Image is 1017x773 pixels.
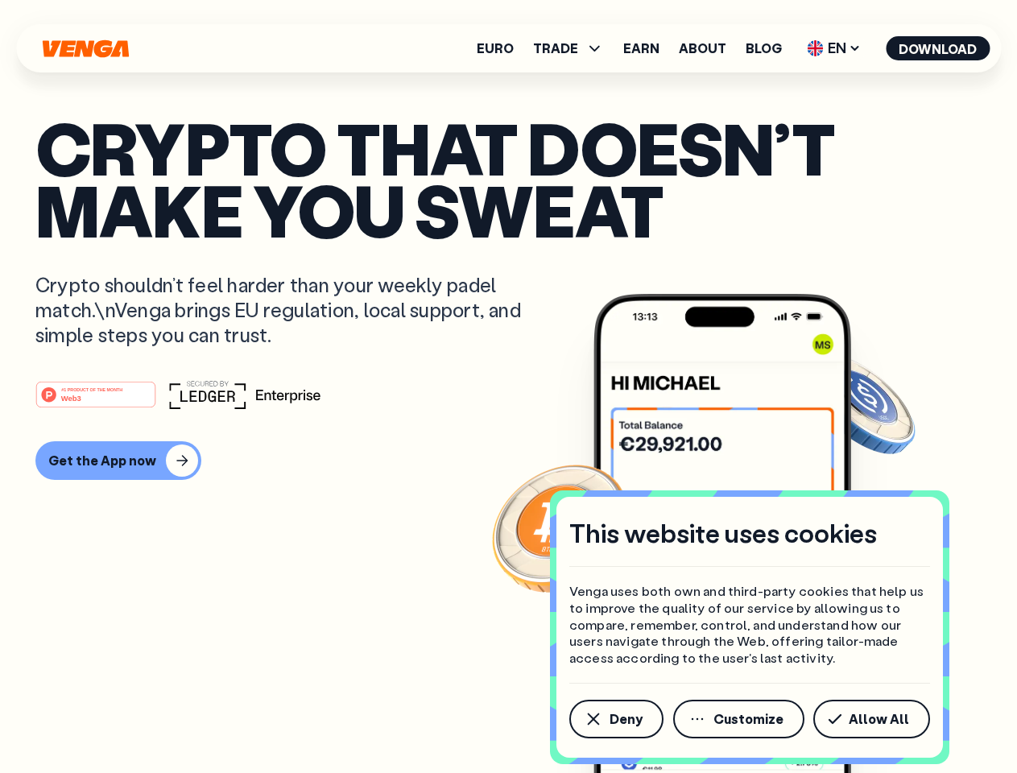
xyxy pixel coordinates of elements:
a: About [679,42,726,55]
svg: Home [40,39,130,58]
h4: This website uses cookies [569,516,877,550]
button: Customize [673,700,804,738]
tspan: Web3 [61,393,81,402]
span: Customize [713,713,783,725]
span: TRADE [533,42,578,55]
p: Venga uses both own and third-party cookies that help us to improve the quality of our service by... [569,583,930,667]
tspan: #1 PRODUCT OF THE MONTH [61,386,122,391]
a: Get the App now [35,441,982,480]
span: TRADE [533,39,604,58]
button: Get the App now [35,441,201,480]
div: Get the App now [48,453,156,469]
p: Crypto that doesn’t make you sweat [35,117,982,240]
p: Crypto shouldn’t feel harder than your weekly padel match.\nVenga brings EU regulation, local sup... [35,272,544,348]
button: Allow All [813,700,930,738]
span: Allow All [849,713,909,725]
button: Download [886,36,990,60]
img: USDC coin [803,346,919,462]
span: Deny [610,713,643,725]
img: Bitcoin [489,455,634,600]
span: EN [801,35,866,61]
a: Earn [623,42,659,55]
img: flag-uk [807,40,823,56]
a: Euro [477,42,514,55]
a: Blog [746,42,782,55]
a: #1 PRODUCT OF THE MONTHWeb3 [35,391,156,411]
button: Deny [569,700,664,738]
